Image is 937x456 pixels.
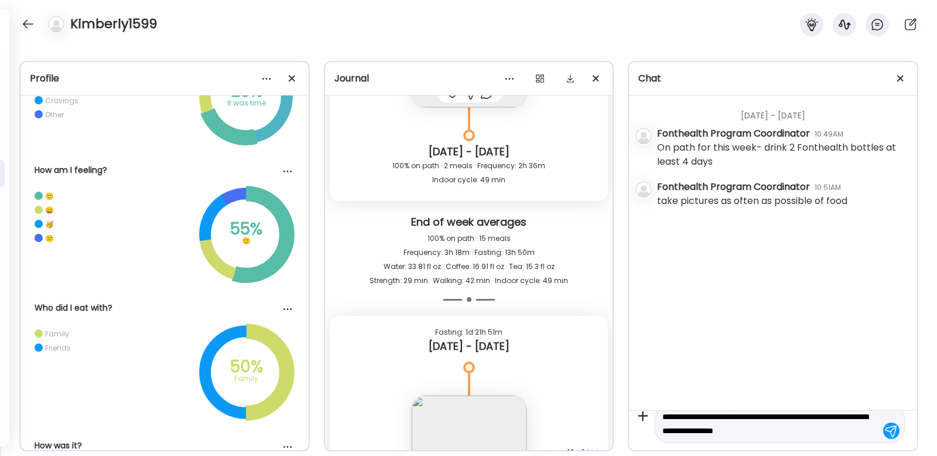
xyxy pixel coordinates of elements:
[45,96,78,106] div: Cravings
[657,127,810,141] div: Fonthealth Program Coordinator
[217,234,276,248] div: 🙂
[217,222,276,236] div: 55%
[45,329,69,339] div: Family
[657,180,810,194] div: Fonthealth Program Coordinator
[657,96,908,127] div: [DATE] - [DATE]
[217,360,276,374] div: 50%
[217,372,276,386] div: Family
[45,343,71,353] div: Friends
[339,159,599,187] div: 100% on path · 2 meals · Frequency: 2h 36m Indoor cycle: 49 min
[70,15,157,33] h4: Kimberly1599
[45,219,54,229] div: 🥳
[815,182,841,193] div: 10:51AM
[638,72,908,86] div: Chat
[48,16,64,32] img: bg-avatar-default.svg
[339,325,599,339] div: Fasting: 1d 21h 51m
[339,145,599,159] div: [DATE] - [DATE]
[334,215,604,232] div: End of week averages
[815,129,843,139] div: 10:49AM
[45,191,54,201] div: 🙂
[35,440,295,452] div: How was it?
[45,233,54,243] div: 😕
[217,96,276,110] div: It was time
[635,128,652,144] img: bg-avatar-default.svg
[45,110,64,120] div: Other
[30,72,299,86] div: Profile
[635,181,652,198] img: bg-avatar-default.svg
[657,194,847,208] div: take pictures as often as possible of food
[35,164,295,176] div: How am I feeling?
[334,72,604,86] div: Journal
[35,302,295,314] div: Who did I eat with?
[334,232,604,288] div: 100% on path · 15 meals Frequency: 3h 18m · Fasting: 13h 50m Water: 33.81 fl oz · Coffee: 16.91 f...
[657,141,908,169] div: On path for this week- drink 2 Fonthealth bottles at least 4 days
[45,205,54,215] div: 😀
[339,339,599,353] div: [DATE] - [DATE]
